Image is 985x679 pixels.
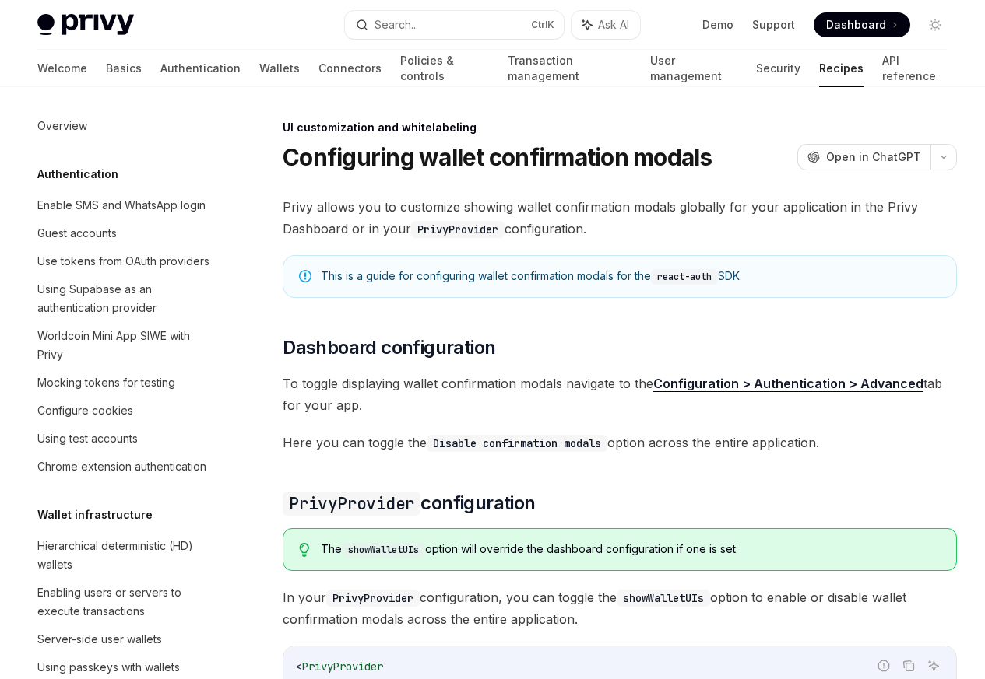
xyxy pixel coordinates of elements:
code: showWalletUIs [617,590,710,607]
code: react-auth [651,269,718,285]
a: Recipes [819,50,864,87]
a: Basics [106,50,142,87]
h1: Configuring wallet confirmation modals [283,143,712,171]
button: Toggle dark mode [923,12,948,37]
div: Chrome extension authentication [37,457,206,476]
a: Server-side user wallets [25,625,224,653]
div: UI customization and whitelabeling [283,120,957,135]
a: Enabling users or servers to execute transactions [25,579,224,625]
div: Guest accounts [37,224,117,243]
span: Dashboard [826,17,886,33]
a: Security [756,50,800,87]
a: Enable SMS and WhatsApp login [25,191,224,219]
code: PrivyProvider [411,221,505,238]
button: Ask AI [923,656,944,676]
div: Search... [375,16,418,34]
a: Connectors [318,50,382,87]
a: Authentication [160,50,241,87]
a: Use tokens from OAuth providers [25,247,224,275]
a: Demo [702,17,733,33]
a: Configuration > Authentication > Advanced [653,376,923,392]
div: Using test accounts [37,429,138,448]
span: configuration [283,491,535,516]
div: Overview [37,117,87,135]
a: Chrome extension authentication [25,453,224,481]
span: In your configuration, you can toggle the option to enable or disable wallet confirmation modals ... [283,586,957,630]
button: Ask AI [572,11,640,39]
code: PrivyProvider [326,590,420,607]
a: Transaction management [508,50,631,87]
div: Mocking tokens for testing [37,373,175,392]
span: Dashboard configuration [283,335,495,360]
div: Hierarchical deterministic (HD) wallets [37,537,215,574]
div: This is a guide for configuring wallet confirmation modals for the SDK. [321,268,941,285]
svg: Note [299,270,311,282]
div: Using Supabase as an authentication provider [37,280,215,317]
code: showWalletUIs [342,542,425,558]
a: Wallets [259,50,300,87]
div: Enable SMS and WhatsApp login [37,196,206,215]
a: Configure cookies [25,397,224,425]
span: Privy allows you to customize showing wallet confirmation modals globally for your application in... [283,196,957,240]
img: light logo [37,14,134,36]
a: API reference [882,50,948,87]
span: To toggle displaying wallet confirmation modals navigate to the tab for your app. [283,373,957,416]
button: Open in ChatGPT [797,144,930,170]
h5: Authentication [37,165,118,184]
a: Policies & controls [400,50,489,87]
a: Dashboard [814,12,910,37]
div: Using passkeys with wallets [37,658,180,677]
span: Here you can toggle the option across the entire application. [283,432,957,453]
code: Disable confirmation modals [427,435,607,452]
div: Server-side user wallets [37,630,162,649]
span: PrivyProvider [302,660,383,674]
button: Copy the contents from the code block [899,656,919,676]
div: Configure cookies [37,401,133,420]
a: Hierarchical deterministic (HD) wallets [25,532,224,579]
a: Using Supabase as an authentication provider [25,275,224,322]
h5: Wallet infrastructure [37,506,153,524]
a: Guest accounts [25,219,224,247]
span: Ctrl K [531,19,554,31]
a: Support [752,17,795,33]
svg: Tip [299,543,310,557]
span: < [296,660,302,674]
a: Using test accounts [25,425,224,453]
a: User management [650,50,738,87]
a: Mocking tokens for testing [25,369,224,397]
div: Enabling users or servers to execute transactions [37,583,215,621]
span: Ask AI [598,17,629,33]
a: Welcome [37,50,87,87]
a: Overview [25,112,224,140]
button: Search...CtrlK [345,11,564,39]
span: Open in ChatGPT [826,149,921,165]
div: Use tokens from OAuth providers [37,252,209,271]
code: PrivyProvider [283,492,420,516]
div: The option will override the dashboard configuration if one is set. [321,541,941,558]
button: Report incorrect code [874,656,894,676]
div: Worldcoin Mini App SIWE with Privy [37,327,215,364]
a: Worldcoin Mini App SIWE with Privy [25,322,224,369]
